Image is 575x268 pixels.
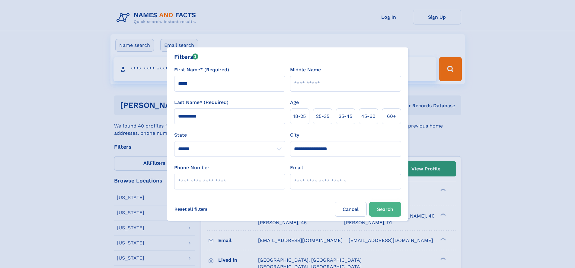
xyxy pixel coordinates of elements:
[387,113,396,120] span: 60+
[361,113,375,120] span: 45‑60
[174,66,229,73] label: First Name* (Required)
[316,113,329,120] span: 25‑35
[290,131,299,139] label: City
[174,131,285,139] label: State
[171,202,211,216] label: Reset all filters
[174,52,199,61] div: Filters
[290,66,321,73] label: Middle Name
[174,164,209,171] label: Phone Number
[369,202,401,217] button: Search
[290,164,303,171] label: Email
[290,99,299,106] label: Age
[335,202,367,217] label: Cancel
[174,99,228,106] label: Last Name* (Required)
[339,113,352,120] span: 35‑45
[293,113,306,120] span: 18‑25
